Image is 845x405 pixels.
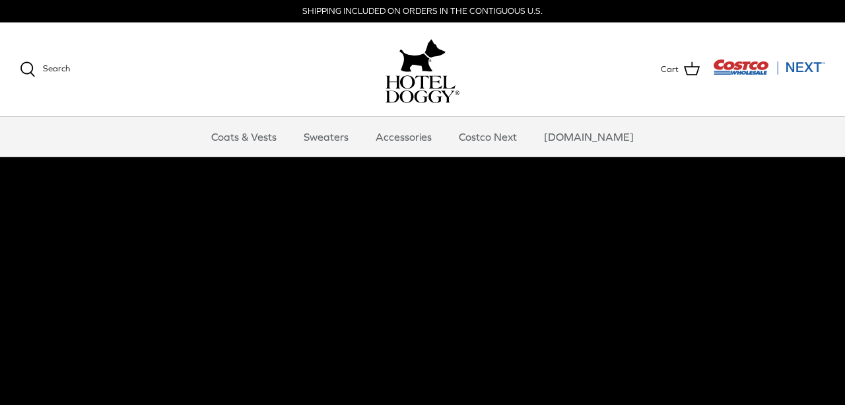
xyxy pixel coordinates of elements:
[532,117,646,157] a: [DOMAIN_NAME]
[661,61,700,78] a: Cart
[292,117,360,157] a: Sweaters
[20,61,70,77] a: Search
[386,75,459,103] img: hoteldoggycom
[43,63,70,73] span: Search
[364,117,444,157] a: Accessories
[199,117,288,157] a: Coats & Vests
[661,63,679,77] span: Cart
[447,117,529,157] a: Costco Next
[386,36,459,103] a: hoteldoggy.com hoteldoggycom
[399,36,446,75] img: hoteldoggy.com
[713,59,825,75] img: Costco Next
[713,67,825,77] a: Visit Costco Next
